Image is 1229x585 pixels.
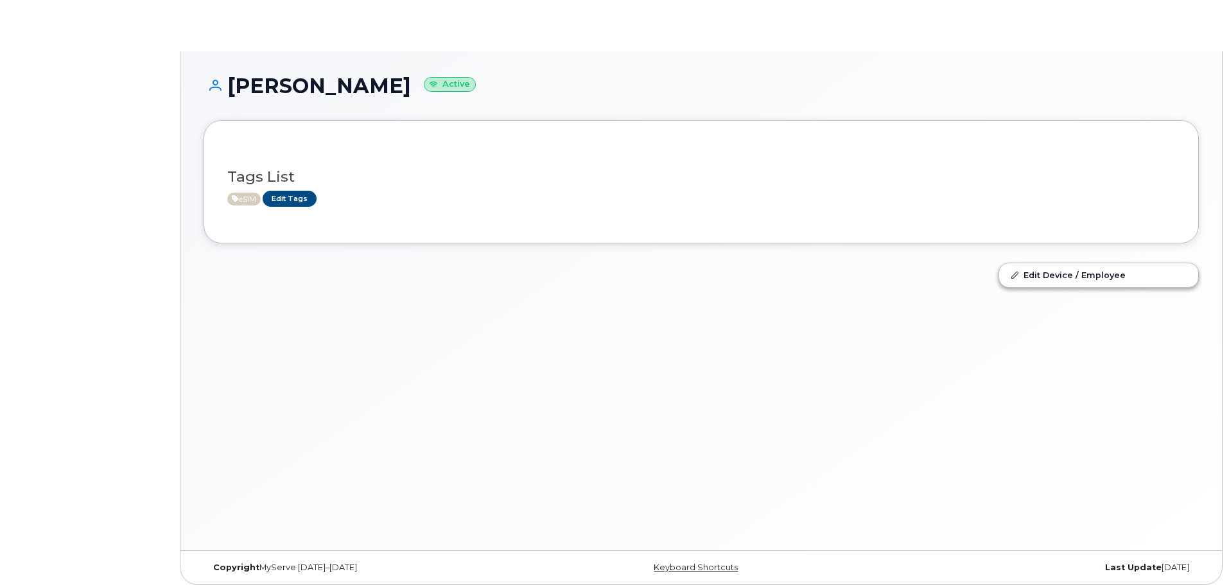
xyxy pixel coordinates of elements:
strong: Copyright [213,563,259,572]
h1: [PERSON_NAME] [204,74,1199,97]
h3: Tags List [227,169,1175,185]
span: Active [227,193,261,205]
div: [DATE] [867,563,1199,573]
a: Keyboard Shortcuts [654,563,738,572]
a: Edit Device / Employee [999,263,1198,286]
strong: Last Update [1105,563,1162,572]
small: Active [424,77,476,92]
a: Edit Tags [263,191,317,207]
div: MyServe [DATE]–[DATE] [204,563,536,573]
